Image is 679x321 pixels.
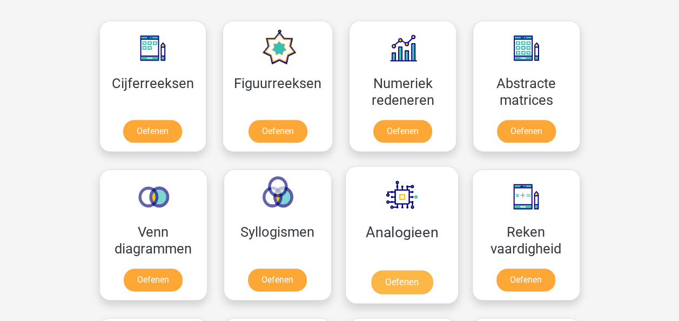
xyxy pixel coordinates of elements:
a: Oefenen [497,120,556,143]
a: Oefenen [371,270,432,294]
a: Oefenen [496,269,555,291]
a: Oefenen [248,269,307,291]
a: Oefenen [248,120,307,143]
a: Oefenen [373,120,432,143]
a: Oefenen [124,269,183,291]
a: Oefenen [123,120,182,143]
